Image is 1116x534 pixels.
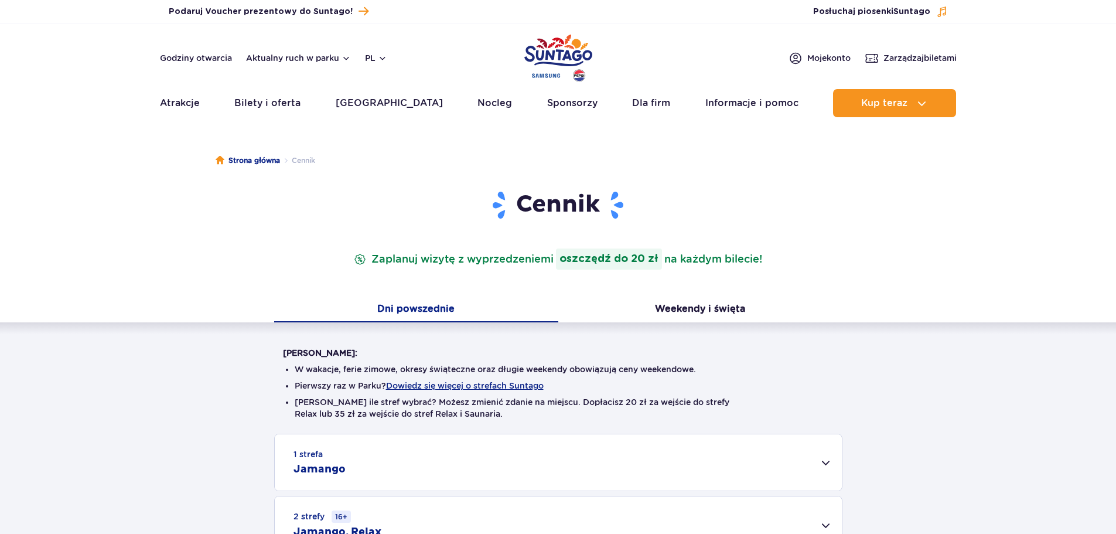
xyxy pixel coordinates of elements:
span: Kup teraz [861,98,907,108]
button: Dowiedz się więcej o strefach Suntago [386,381,544,390]
a: [GEOGRAPHIC_DATA] [336,89,443,117]
p: Zaplanuj wizytę z wyprzedzeniem na każdym bilecie! [351,249,765,270]
span: Podaruj Voucher prezentowy do Suntago! [169,6,353,18]
button: Aktualny ruch w parku [246,53,351,63]
li: Cennik [280,155,315,166]
li: Pierwszy raz w Parku? [295,380,822,392]
span: Zarządzaj biletami [883,52,957,64]
a: Informacje i pomoc [705,89,798,117]
a: Park of Poland [524,29,592,83]
strong: oszczędź do 20 zł [556,249,662,270]
small: 2 strefy [293,511,351,523]
h1: Cennik [283,190,834,220]
span: Posłuchaj piosenki [813,6,930,18]
button: pl [365,52,387,64]
button: Kup teraz [833,89,956,117]
a: Strona główna [216,155,280,166]
a: Godziny otwarcia [160,52,232,64]
span: Suntago [893,8,930,16]
a: Sponsorzy [547,89,598,117]
small: 16+ [332,511,351,523]
li: [PERSON_NAME] ile stref wybrać? Możesz zmienić zdanie na miejscu. Dopłacisz 20 zł za wejście do s... [295,396,822,420]
a: Atrakcje [160,89,200,117]
h2: Jamango [293,462,346,477]
a: Mojekonto [789,51,851,65]
button: Weekendy i święta [558,298,842,322]
span: Moje konto [807,52,851,64]
a: Podaruj Voucher prezentowy do Suntago! [169,4,368,19]
button: Dni powszednie [274,298,558,322]
li: W wakacje, ferie zimowe, okresy świąteczne oraz długie weekendy obowiązują ceny weekendowe. [295,363,822,375]
strong: [PERSON_NAME]: [283,348,357,358]
a: Dla firm [632,89,670,117]
a: Bilety i oferta [234,89,301,117]
button: Posłuchaj piosenkiSuntago [813,6,948,18]
a: Zarządzajbiletami [865,51,957,65]
small: 1 strefa [293,448,323,460]
a: Nocleg [477,89,512,117]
